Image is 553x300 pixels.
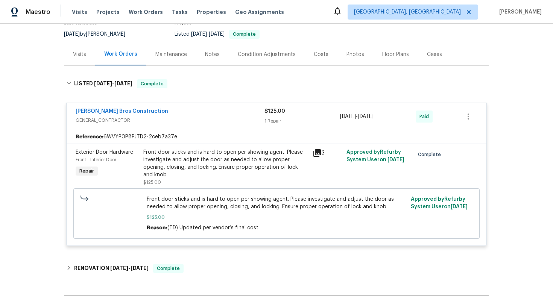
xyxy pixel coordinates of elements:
span: GENERAL_CONTRACTOR [76,117,264,124]
div: Visits [73,51,86,58]
h6: RENOVATION [74,264,149,273]
div: LISTED [DATE]-[DATE]Complete [64,72,489,96]
div: 6WVYP0P8PJTD2-2ceb7a37e [67,130,486,144]
span: Tasks [172,9,188,15]
span: [DATE] [64,32,80,37]
span: [PERSON_NAME] [496,8,542,16]
div: Cases [427,51,442,58]
span: - [94,81,132,86]
span: Reason: [147,225,167,230]
span: [DATE] [114,81,132,86]
div: 1 Repair [264,117,340,125]
div: Floor Plans [382,51,409,58]
span: Approved by Refurby System User on [346,150,404,162]
span: [DATE] [110,265,128,271]
span: Paid [419,113,432,120]
div: 3 [313,148,342,158]
h6: LISTED [74,79,132,88]
span: Exterior Door Hardware [76,150,133,155]
span: Front door sticks and is hard to open per showing agent. Please investigate and adjust the door a... [147,195,407,211]
div: Notes [205,51,220,58]
div: Maintenance [155,51,187,58]
span: Complete [154,265,183,272]
span: [GEOGRAPHIC_DATA], [GEOGRAPHIC_DATA] [354,8,461,16]
div: Costs [314,51,328,58]
span: [DATE] [451,204,468,209]
b: Reference: [76,133,103,141]
span: $125.00 [143,180,161,185]
a: [PERSON_NAME] Bros Construction [76,109,168,114]
span: [DATE] [94,81,112,86]
span: - [340,113,374,120]
span: Complete [138,80,167,88]
span: Work Orders [129,8,163,16]
span: [DATE] [191,32,207,37]
div: by [PERSON_NAME] [64,30,134,39]
span: (TD) Updated per vendor’s final cost. [167,225,260,230]
div: RENOVATION [DATE]-[DATE]Complete [64,259,489,277]
span: Repair [76,167,97,175]
span: Properties [197,8,226,16]
div: Work Orders [104,50,137,58]
span: - [110,265,149,271]
span: Complete [418,151,444,158]
span: [DATE] [131,265,149,271]
span: Complete [230,32,259,36]
span: $125.00 [147,214,407,221]
span: Listed [175,32,260,37]
span: - [191,32,225,37]
div: Photos [346,51,364,58]
span: Projects [96,8,120,16]
span: [DATE] [358,114,374,119]
div: Condition Adjustments [238,51,296,58]
span: Maestro [26,8,50,16]
span: Geo Assignments [235,8,284,16]
span: Front - Interior Door [76,158,116,162]
span: [DATE] [387,157,404,162]
span: Approved by Refurby System User on [411,197,468,209]
span: $125.00 [264,109,285,114]
span: [DATE] [209,32,225,37]
span: [DATE] [340,114,356,119]
div: Front door sticks and is hard to open per showing agent. Please investigate and adjust the door a... [143,148,308,179]
span: Visits [72,8,87,16]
